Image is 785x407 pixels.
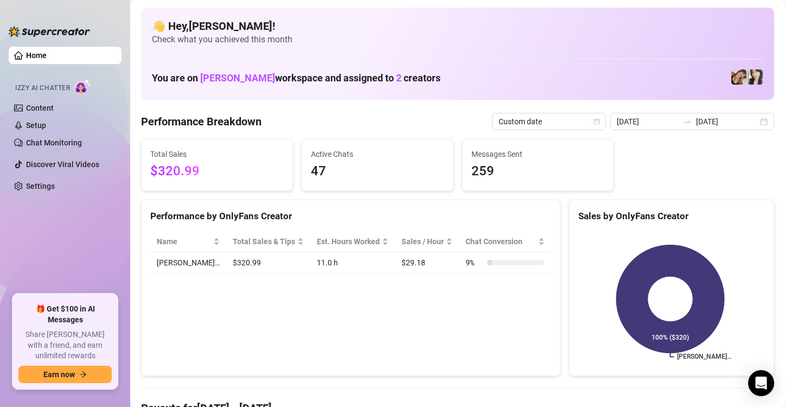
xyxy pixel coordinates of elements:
[26,104,54,112] a: Content
[26,138,82,147] a: Chat Monitoring
[401,236,444,247] span: Sales / Hour
[395,252,459,274] td: $29.18
[578,209,765,224] div: Sales by OnlyFans Creator
[152,34,763,46] span: Check what you achieved this month
[593,118,600,125] span: calendar
[79,371,87,378] span: arrow-right
[26,182,55,190] a: Settings
[310,252,395,274] td: 11.0 h
[748,370,774,396] div: Open Intercom Messenger
[748,69,763,85] img: Christina
[677,353,731,361] text: [PERSON_NAME]…
[26,160,99,169] a: Discover Viral Videos
[18,366,112,383] button: Earn nowarrow-right
[465,236,535,247] span: Chat Conversion
[152,18,763,34] h4: 👋 Hey, [PERSON_NAME] !
[395,231,459,252] th: Sales / Hour
[150,231,226,252] th: Name
[43,370,75,379] span: Earn now
[18,304,112,325] span: 🎁 Get $100 in AI Messages
[465,257,483,269] span: 9 %
[731,69,746,85] img: Christina
[696,116,758,128] input: End date
[317,236,380,247] div: Est. Hours Worked
[150,148,284,160] span: Total Sales
[683,117,692,126] span: swap-right
[311,161,444,182] span: 47
[26,51,47,60] a: Home
[396,72,401,84] span: 2
[150,252,226,274] td: [PERSON_NAME]…
[226,231,310,252] th: Total Sales & Tips
[9,26,90,37] img: logo-BBDzfeDw.svg
[233,236,295,247] span: Total Sales & Tips
[157,236,211,247] span: Name
[26,121,46,130] a: Setup
[18,329,112,361] span: Share [PERSON_NAME] with a friend, and earn unlimited rewards
[150,161,284,182] span: $320.99
[683,117,692,126] span: to
[311,148,444,160] span: Active Chats
[499,113,599,130] span: Custom date
[141,114,261,129] h4: Performance Breakdown
[15,83,70,93] span: Izzy AI Chatter
[74,79,91,94] img: AI Chatter
[226,252,310,274] td: $320.99
[471,161,605,182] span: 259
[200,72,275,84] span: [PERSON_NAME]
[459,231,551,252] th: Chat Conversion
[150,209,551,224] div: Performance by OnlyFans Creator
[152,72,441,84] h1: You are on workspace and assigned to creators
[471,148,605,160] span: Messages Sent
[617,116,679,128] input: Start date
